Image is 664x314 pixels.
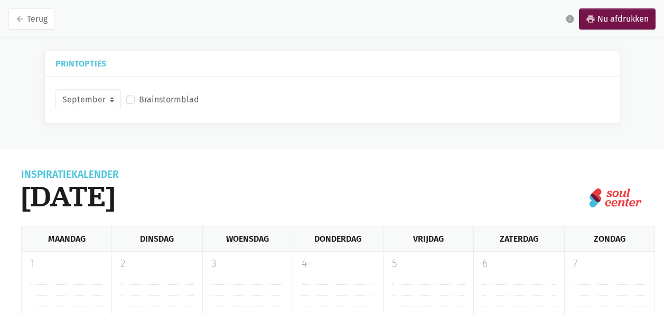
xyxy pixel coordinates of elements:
[482,256,555,272] p: 6
[211,256,284,272] p: 3
[202,226,293,251] div: Woensdag
[21,170,119,179] div: Inspiratiekalender
[120,256,193,272] p: 2
[21,179,119,213] h1: [DATE]
[579,8,656,30] a: printNu afdrukken
[473,226,564,251] div: Zaterdag
[392,256,465,272] p: 5
[30,256,103,272] p: 1
[21,226,111,251] div: Maandag
[565,14,575,24] i: info
[139,93,199,107] label: Brainstormblad
[573,256,646,272] p: 7
[302,256,375,272] p: 4
[15,14,25,24] i: arrow_back
[586,14,595,24] i: print
[564,226,655,251] div: Zondag
[55,60,609,68] h5: Printopties
[8,8,54,30] a: arrow_backTerug
[383,226,473,251] div: Vrijdag
[293,226,383,251] div: Donderdag
[111,226,202,251] div: Dinsdag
